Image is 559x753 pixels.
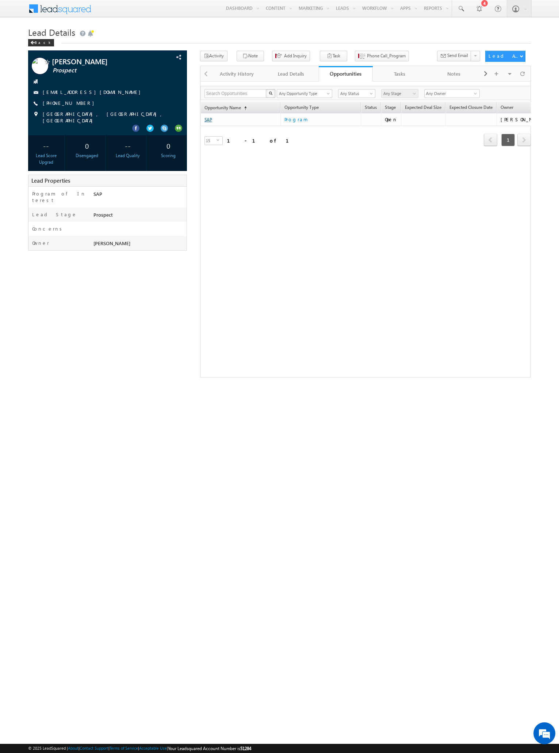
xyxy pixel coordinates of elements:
[284,115,357,124] a: Program
[200,51,227,61] button: Activity
[32,58,48,77] img: Profile photo
[111,139,144,152] div: --
[30,139,63,152] div: --
[28,39,58,45] a: Back
[227,136,298,145] div: 1 - 1 of 1
[484,134,497,146] a: prev
[237,51,264,61] button: Note
[52,58,150,65] span: [PERSON_NAME]
[43,111,172,124] span: [GEOGRAPHIC_DATA], [GEOGRAPHIC_DATA], [GEOGRAPHIC_DATA]
[338,89,375,98] a: Any Status
[31,177,70,184] span: Lead Properties
[379,69,420,78] div: Tasks
[38,38,123,48] div: Leave a message
[320,51,347,61] button: Task
[32,211,77,218] label: Lead Stage
[210,66,264,81] a: Activity History
[401,103,445,113] a: Expected Deal Size
[355,51,409,61] button: Phone Call_Program
[489,53,520,59] div: Lead Actions
[485,51,525,62] button: Lead Actions
[424,89,480,98] input: Type to Search
[68,746,79,750] a: About
[92,190,187,201] div: SAP
[205,137,217,145] span: 15
[373,66,427,81] a: Tasks
[381,89,418,98] a: Any Stage
[168,746,251,751] span: Your Leadsquared Account Number is
[447,52,468,59] span: Send Email
[277,90,328,97] span: Any Opportunity Type
[338,90,373,97] span: Any Status
[28,26,75,38] span: Lead Details
[70,152,103,159] div: Disengaged
[93,240,130,246] span: [PERSON_NAME]
[319,66,373,81] a: Opportunities
[281,103,360,113] span: Opportunity Type
[385,116,398,123] div: Open
[433,69,474,78] div: Notes
[501,116,548,123] div: [PERSON_NAME]
[240,746,251,751] span: 51284
[385,104,396,110] span: Stage
[204,117,212,122] a: SAP
[43,100,98,107] span: [PHONE_NUMBER]
[367,53,406,59] span: Phone Call_Program
[446,103,496,113] a: Expected Closure Date
[470,90,479,97] a: Show All Items
[269,91,272,95] img: Search
[107,225,133,235] em: Submit
[204,105,241,110] span: Opportunity Name
[361,103,380,113] a: Status
[53,67,151,74] span: Prospect
[277,89,332,98] a: Any Opportunity Type
[270,69,312,78] div: Lead Details
[92,211,187,221] div: Prospect
[272,51,310,61] button: Add Inquiry
[32,190,86,204] label: Program of Interest
[30,152,63,166] div: Lead Score Upgrad
[43,89,144,95] a: [EMAIL_ADDRESS][DOMAIN_NAME]
[324,70,367,77] div: Opportunities
[111,152,144,159] div: Lead Quality
[427,66,481,81] a: Notes
[501,134,515,146] span: 1
[241,105,247,111] span: (sorted ascending)
[152,152,185,159] div: Scoring
[501,104,513,110] span: Owner
[139,746,167,750] a: Acceptable Use
[32,240,49,246] label: Owner
[264,66,318,81] a: Lead Details
[28,745,251,752] span: © 2025 LeadSquared | | | | |
[12,38,31,48] img: d_60004797649_company_0_60004797649
[437,51,471,61] button: Send Email
[201,103,250,113] a: Opportunity Name(sorted ascending)
[110,746,138,750] a: Terms of Service
[80,746,108,750] a: Contact Support
[120,4,137,21] div: Minimize live chat window
[217,138,222,142] span: select
[381,103,399,113] a: Stage
[152,139,185,152] div: 0
[405,104,441,110] span: Expected Deal Size
[9,68,133,219] textarea: Type your message and click 'Submit'
[70,139,103,152] div: 0
[32,225,65,232] label: Concerns
[382,90,416,97] span: Any Stage
[216,69,258,78] div: Activity History
[449,104,493,110] span: Expected Closure Date
[284,53,307,59] span: Add Inquiry
[517,134,531,146] a: next
[28,39,54,46] div: Back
